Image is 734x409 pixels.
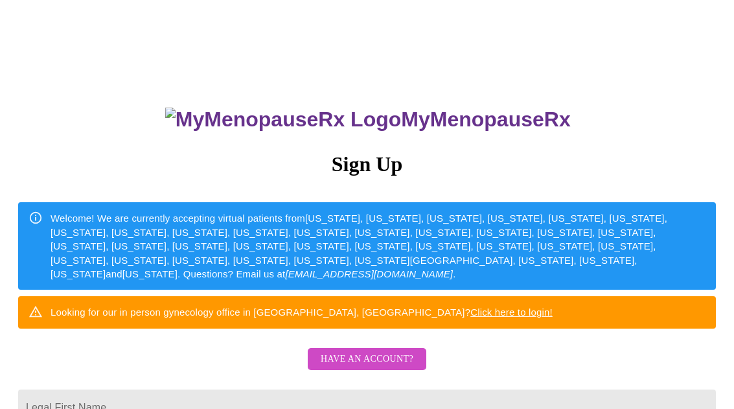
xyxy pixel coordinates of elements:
[165,108,401,132] img: MyMenopauseRx Logo
[51,300,553,324] div: Looking for our in person gynecology office in [GEOGRAPHIC_DATA], [GEOGRAPHIC_DATA]?
[470,307,553,318] a: Click here to login!
[304,362,430,373] a: Have an account?
[285,268,453,279] em: [EMAIL_ADDRESS][DOMAIN_NAME]
[321,351,413,368] span: Have an account?
[308,348,426,371] button: Have an account?
[51,206,705,286] div: Welcome! We are currently accepting virtual patients from [US_STATE], [US_STATE], [US_STATE], [US...
[18,152,716,176] h3: Sign Up
[20,108,717,132] h3: MyMenopauseRx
